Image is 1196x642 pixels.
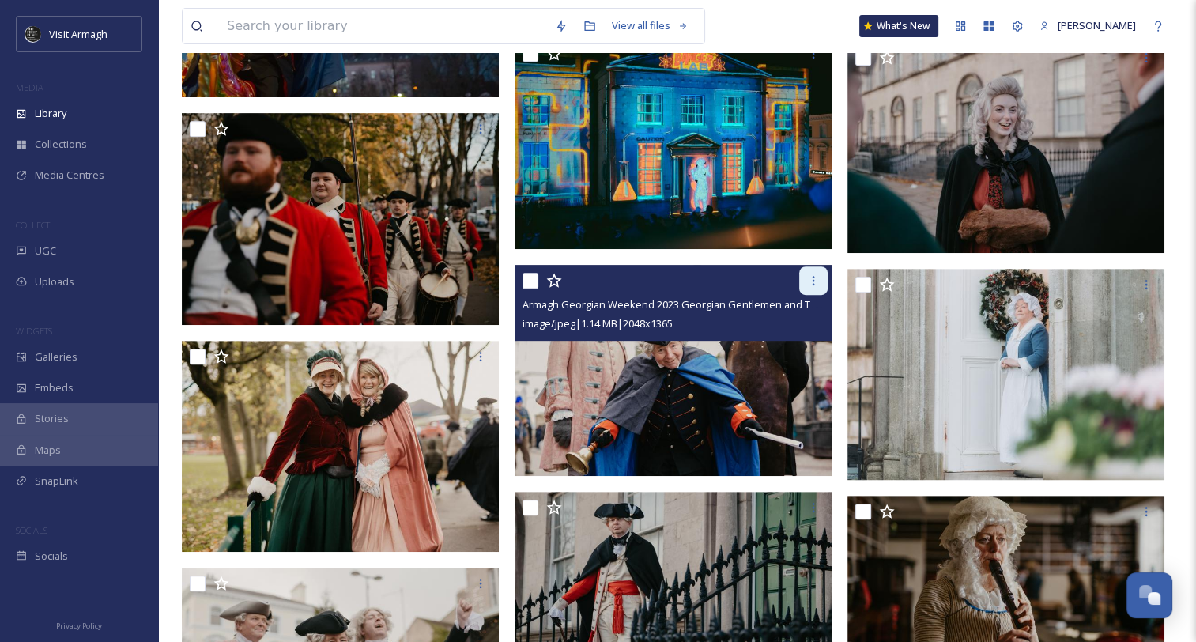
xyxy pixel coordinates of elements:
[56,621,102,631] span: Privacy Policy
[1058,18,1136,32] span: [PERSON_NAME]
[35,349,77,364] span: Galleries
[35,443,61,458] span: Maps
[35,380,74,395] span: Embeds
[847,269,1164,481] img: Armagh Georgian Weekend 2023 Housekeeper b.jpg
[16,524,47,536] span: SOCIALS
[25,26,41,42] img: THE-FIRST-PLACE-VISIT-ARMAGH.COM-BLACK.jpg
[523,316,673,330] span: image/jpeg | 1.14 MB | 2048 x 1365
[16,81,43,93] span: MEDIA
[16,325,52,337] span: WIDGETS
[1126,572,1172,618] button: Open Chat
[56,615,102,634] a: Privacy Policy
[515,265,832,477] img: Armagh Georgian Weekend 2023 Georgian Gentlemen and Town Cryer b.jpg
[35,549,68,564] span: Socials
[35,106,66,121] span: Library
[219,9,547,43] input: Search your library
[859,15,938,37] a: What's New
[182,341,499,553] img: Armagh Georgian Weekend 2023 Georgian ladies b.jpg
[847,42,1164,254] img: Armagh Georgian Weekend 2023 Georgian Lady b.jpg
[35,137,87,152] span: Collections
[49,27,108,41] span: Visit Armagh
[515,38,832,250] img: Armagh Georgian Weekend 2023 Lightshow 1b.jpg
[604,10,696,41] a: View all files
[35,474,78,489] span: SnapLink
[35,168,104,183] span: Media Centres
[523,296,884,312] span: Armagh Georgian Weekend 2023 Georgian Gentlemen and Town Cryer b.jpg
[35,411,69,426] span: Stories
[35,274,74,289] span: Uploads
[16,219,50,231] span: COLLECT
[1032,10,1144,41] a: [PERSON_NAME]
[182,113,499,325] img: Armagh Georgian Weekend 2023 Redcoats b.jpg
[35,244,56,259] span: UGC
